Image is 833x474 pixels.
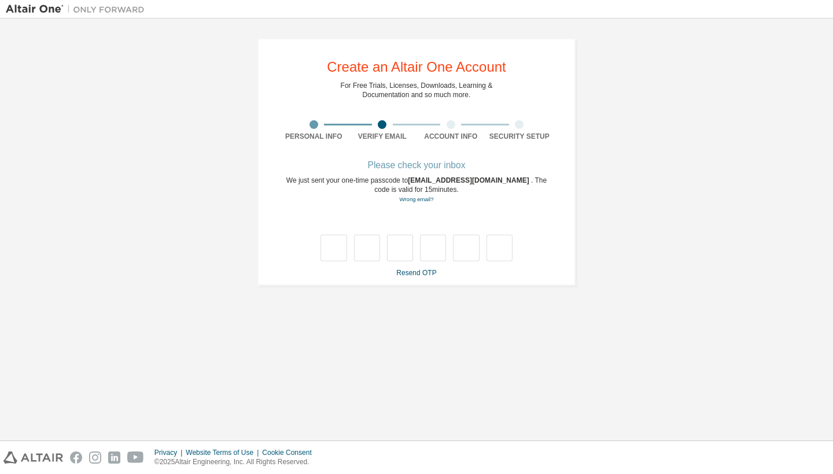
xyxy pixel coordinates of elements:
[327,60,506,74] div: Create an Altair One Account
[279,176,554,204] div: We just sent your one-time passcode to . The code is valid for 15 minutes.
[396,269,436,277] a: Resend OTP
[399,196,433,202] a: Go back to the registration form
[127,451,144,464] img: youtube.svg
[341,81,493,99] div: For Free Trials, Licenses, Downloads, Learning & Documentation and so much more.
[154,448,186,457] div: Privacy
[348,132,417,141] div: Verify Email
[408,176,531,184] span: [EMAIL_ADDRESS][DOMAIN_NAME]
[186,448,262,457] div: Website Terms of Use
[89,451,101,464] img: instagram.svg
[485,132,554,141] div: Security Setup
[6,3,150,15] img: Altair One
[279,162,554,169] div: Please check your inbox
[70,451,82,464] img: facebook.svg
[262,448,318,457] div: Cookie Consent
[417,132,485,141] div: Account Info
[154,457,319,467] p: © 2025 Altair Engineering, Inc. All Rights Reserved.
[279,132,348,141] div: Personal Info
[108,451,120,464] img: linkedin.svg
[3,451,63,464] img: altair_logo.svg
